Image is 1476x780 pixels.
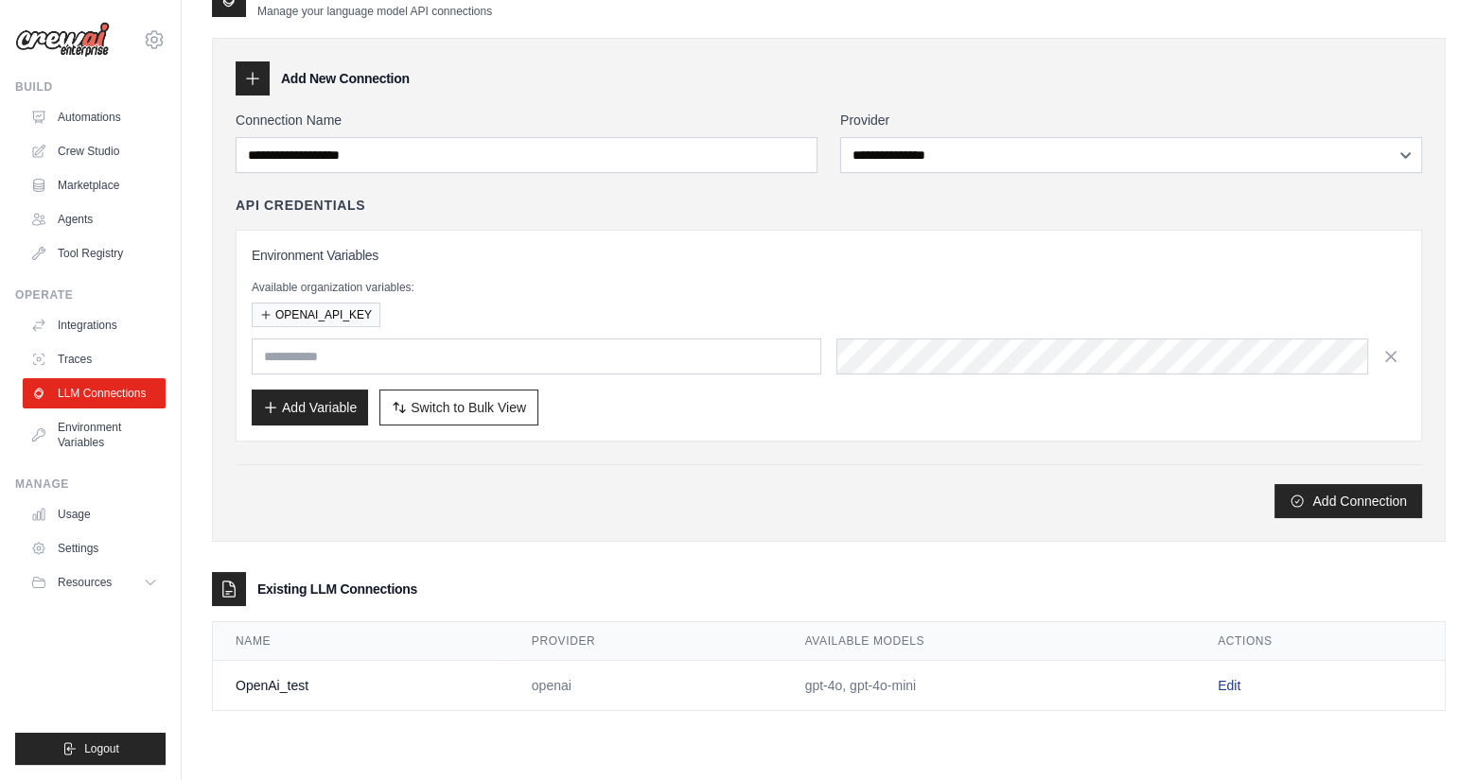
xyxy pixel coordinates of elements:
td: openai [509,661,782,711]
a: Usage [23,499,166,529]
a: Tool Registry [23,238,166,269]
button: OPENAI_API_KEY [252,303,380,327]
th: Actions [1195,622,1445,661]
p: Manage your language model API connections [257,4,492,19]
p: Available organization variables: [252,280,1406,295]
a: Marketplace [23,170,166,200]
a: Traces [23,344,166,374]
a: Settings [23,533,166,563]
a: Edit [1218,678,1240,693]
a: Environment Variables [23,412,166,458]
h3: Environment Variables [252,246,1406,265]
button: Add Connection [1274,484,1422,518]
div: Manage [15,477,166,492]
button: Switch to Bulk View [379,390,538,425]
th: Provider [509,622,782,661]
button: Add Variable [252,390,368,425]
div: Operate [15,287,166,303]
img: Logo [15,22,110,58]
div: Build [15,79,166,95]
h3: Existing LLM Connections [257,580,417,598]
td: OpenAi_test [213,661,509,711]
h3: Add New Connection [281,69,410,88]
label: Provider [840,111,1422,130]
a: LLM Connections [23,378,166,408]
span: Switch to Bulk View [411,398,526,417]
td: gpt-4o, gpt-4o-mini [782,661,1196,711]
button: Logout [15,733,166,765]
a: Automations [23,102,166,132]
a: Integrations [23,310,166,340]
span: Resources [58,575,112,590]
h4: API Credentials [236,196,365,215]
a: Agents [23,204,166,234]
th: Available Models [782,622,1196,661]
span: Logout [84,741,119,756]
button: Resources [23,567,166,598]
a: Crew Studio [23,136,166,166]
th: Name [213,622,509,661]
label: Connection Name [236,111,817,130]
